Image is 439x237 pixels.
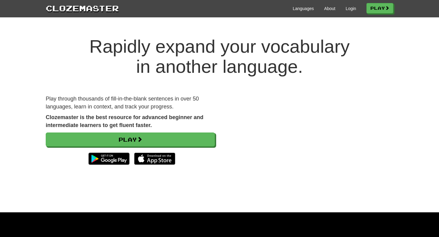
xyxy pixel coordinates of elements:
a: Languages [293,5,314,12]
strong: Clozemaster is the best resource for advanced beginner and intermediate learners to get fluent fa... [46,114,203,128]
p: Play through thousands of fill-in-the-blank sentences in over 50 languages, learn in context, and... [46,95,215,111]
a: Play [46,133,215,147]
a: Clozemaster [46,2,119,14]
img: Download_on_the_App_Store_Badge_US-UK_135x40-25178aeef6eb6b83b96f5f2d004eda3bffbb37122de64afbaef7... [134,153,175,165]
a: Login [346,5,356,12]
a: About [324,5,335,12]
a: Play [366,3,393,13]
img: Get it on Google Play [85,150,133,168]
